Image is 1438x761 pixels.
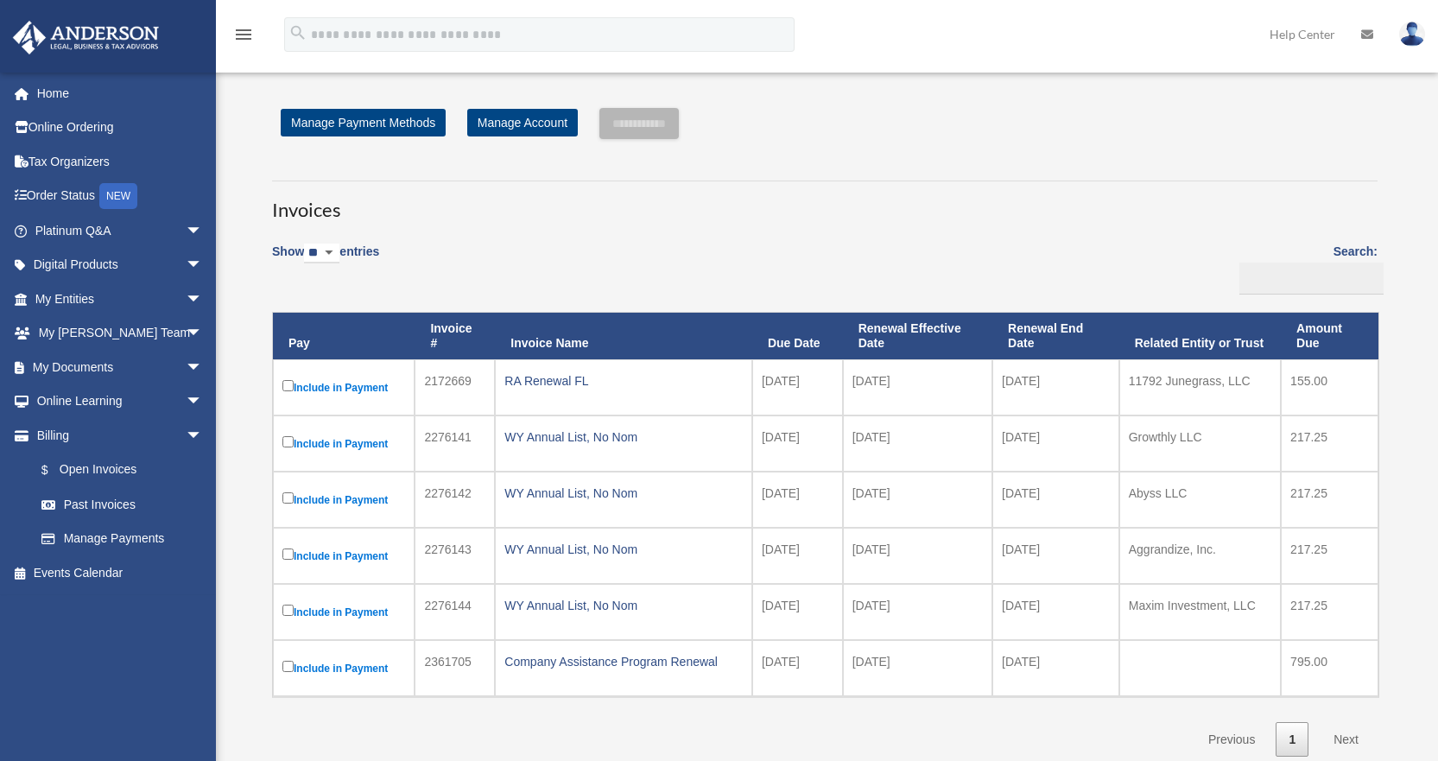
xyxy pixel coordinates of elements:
td: [DATE] [752,584,843,640]
a: Online Ordering [12,111,229,145]
label: Search: [1233,241,1378,295]
th: Invoice Name: activate to sort column ascending [495,313,752,359]
td: [DATE] [843,640,992,696]
td: [DATE] [843,359,992,415]
span: arrow_drop_down [186,350,220,385]
div: RA Renewal FL [504,369,743,393]
td: 2276141 [415,415,495,472]
td: 155.00 [1281,359,1378,415]
td: 2276142 [415,472,495,528]
label: Include in Payment [282,433,405,454]
label: Show entries [272,241,379,281]
a: Home [12,76,229,111]
td: [DATE] [752,359,843,415]
a: Manage Payments [24,522,220,556]
input: Include in Payment [282,380,294,391]
td: Growthly LLC [1119,415,1281,472]
a: Manage Payment Methods [281,109,446,136]
div: WY Annual List, No Nom [504,425,743,449]
td: [DATE] [992,528,1119,584]
a: Platinum Q&Aarrow_drop_down [12,213,229,248]
input: Include in Payment [282,605,294,616]
a: Events Calendar [12,555,229,590]
td: [DATE] [843,584,992,640]
td: Aggrandize, Inc. [1119,528,1281,584]
th: Amount Due: activate to sort column ascending [1281,313,1378,359]
td: [DATE] [752,640,843,696]
td: 2172669 [415,359,495,415]
label: Include in Payment [282,489,405,511]
td: 795.00 [1281,640,1378,696]
a: Manage Account [467,109,578,136]
div: WY Annual List, No Nom [504,481,743,505]
a: My Entitiesarrow_drop_down [12,282,229,316]
td: [DATE] [843,528,992,584]
td: 217.25 [1281,415,1378,472]
td: [DATE] [992,640,1119,696]
label: Include in Payment [282,377,405,398]
span: $ [51,460,60,481]
input: Include in Payment [282,492,294,504]
td: [DATE] [992,359,1119,415]
td: 217.25 [1281,584,1378,640]
span: arrow_drop_down [186,316,220,352]
a: Billingarrow_drop_down [12,418,220,453]
th: Pay: activate to sort column descending [273,313,415,359]
td: [DATE] [752,415,843,472]
th: Invoice #: activate to sort column ascending [415,313,495,359]
div: WY Annual List, No Nom [504,593,743,618]
span: arrow_drop_down [186,248,220,283]
label: Include in Payment [282,545,405,567]
select: Showentries [304,244,339,263]
img: User Pic [1399,22,1425,47]
td: Abyss LLC [1119,472,1281,528]
span: arrow_drop_down [186,418,220,453]
a: 1 [1276,722,1308,758]
a: Tax Organizers [12,144,229,179]
td: 217.25 [1281,472,1378,528]
td: 2276144 [415,584,495,640]
a: $Open Invoices [24,453,212,488]
span: arrow_drop_down [186,213,220,249]
i: menu [233,24,254,45]
span: arrow_drop_down [186,384,220,420]
td: [DATE] [843,415,992,472]
i: search [288,23,307,42]
img: Anderson Advisors Platinum Portal [8,21,164,54]
a: Digital Productsarrow_drop_down [12,248,229,282]
a: Next [1321,722,1371,758]
td: 11792 Junegrass, LLC [1119,359,1281,415]
th: Related Entity or Trust: activate to sort column ascending [1119,313,1281,359]
h3: Invoices [272,181,1378,224]
a: Online Learningarrow_drop_down [12,384,229,419]
td: 2276143 [415,528,495,584]
span: arrow_drop_down [186,282,220,317]
a: menu [233,30,254,45]
label: Include in Payment [282,601,405,623]
a: Past Invoices [24,487,220,522]
a: Previous [1195,722,1268,758]
a: My [PERSON_NAME] Teamarrow_drop_down [12,316,229,351]
input: Search: [1239,263,1384,295]
div: NEW [99,183,137,209]
input: Include in Payment [282,549,294,560]
th: Due Date: activate to sort column ascending [752,313,843,359]
td: [DATE] [992,584,1119,640]
label: Include in Payment [282,657,405,679]
div: Company Assistance Program Renewal [504,650,743,674]
td: [DATE] [843,472,992,528]
td: [DATE] [992,472,1119,528]
a: Order StatusNEW [12,179,229,214]
input: Include in Payment [282,436,294,447]
th: Renewal Effective Date: activate to sort column ascending [843,313,992,359]
input: Include in Payment [282,661,294,672]
td: [DATE] [752,528,843,584]
td: 2361705 [415,640,495,696]
td: Maxim Investment, LLC [1119,584,1281,640]
th: Renewal End Date: activate to sort column ascending [992,313,1119,359]
a: My Documentsarrow_drop_down [12,350,229,384]
td: [DATE] [752,472,843,528]
div: WY Annual List, No Nom [504,537,743,561]
td: 217.25 [1281,528,1378,584]
td: [DATE] [992,415,1119,472]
